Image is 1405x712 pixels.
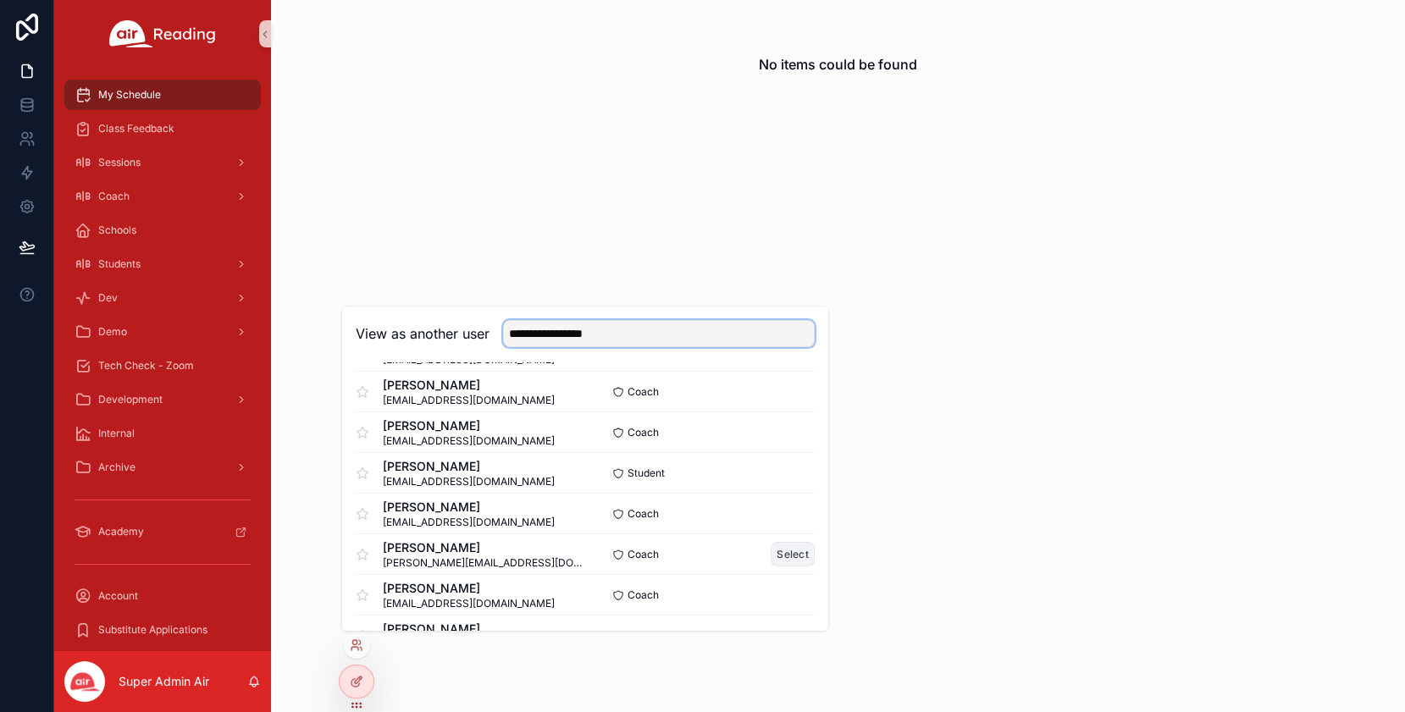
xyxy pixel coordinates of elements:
a: Academy [64,516,261,547]
a: Internal [64,418,261,449]
span: Development [98,393,163,406]
span: Tech Check - Zoom [98,359,194,373]
span: [PERSON_NAME] [383,417,555,434]
span: Coach [628,629,659,643]
span: Schools [98,224,136,237]
span: Dev [98,291,118,305]
h2: View as another user [356,323,490,344]
p: Super Admin Air [119,673,209,690]
span: Student [628,466,665,480]
span: [EMAIL_ADDRESS][DOMAIN_NAME] [383,394,555,407]
span: [PERSON_NAME][EMAIL_ADDRESS][DOMAIN_NAME] [383,556,585,570]
a: Demo [64,317,261,347]
a: Sub Requests Waiting Approval [64,649,261,679]
span: Demo [98,325,127,339]
span: [EMAIL_ADDRESS][DOMAIN_NAME] [383,353,555,367]
a: My Schedule [64,80,261,110]
span: [EMAIL_ADDRESS][DOMAIN_NAME] [383,434,555,448]
span: Coach [628,385,659,399]
a: Coach [64,181,261,212]
span: [PERSON_NAME] [383,377,555,394]
span: Class Feedback [98,122,174,135]
div: scrollable content [54,68,271,651]
span: [PERSON_NAME] [383,539,585,556]
span: Coach [98,190,130,203]
a: Students [64,249,261,279]
span: Archive [98,461,136,474]
img: App logo [109,20,216,47]
span: [EMAIL_ADDRESS][DOMAIN_NAME] [383,516,555,529]
span: Coach [628,548,659,561]
span: Coach [628,426,659,439]
span: Coach [628,588,659,602]
a: Sessions [64,147,261,178]
a: Tech Check - Zoom [64,350,261,381]
span: My Schedule [98,88,161,102]
span: Account [98,589,138,603]
a: Schools [64,215,261,246]
a: Account [64,581,261,611]
span: [PERSON_NAME] [383,458,555,475]
span: Internal [98,427,135,440]
span: Coach [628,507,659,521]
h2: No items could be found [759,54,917,75]
span: [PERSON_NAME] [383,580,555,597]
span: Students [98,257,141,271]
span: [EMAIL_ADDRESS][DOMAIN_NAME] [383,597,555,610]
span: [PERSON_NAME] [383,499,555,516]
a: Archive [64,452,261,483]
span: Sessions [98,156,141,169]
span: Academy [98,525,144,538]
a: Class Feedback [64,113,261,144]
span: Substitute Applications [98,623,207,637]
span: [PERSON_NAME] [383,621,555,637]
a: Substitute Applications [64,615,261,645]
a: Development [64,384,261,415]
span: [EMAIL_ADDRESS][DOMAIN_NAME] [383,475,555,488]
a: Dev [64,283,261,313]
button: Select [771,542,815,566]
span: Sub Requests Waiting Approval [98,650,224,677]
